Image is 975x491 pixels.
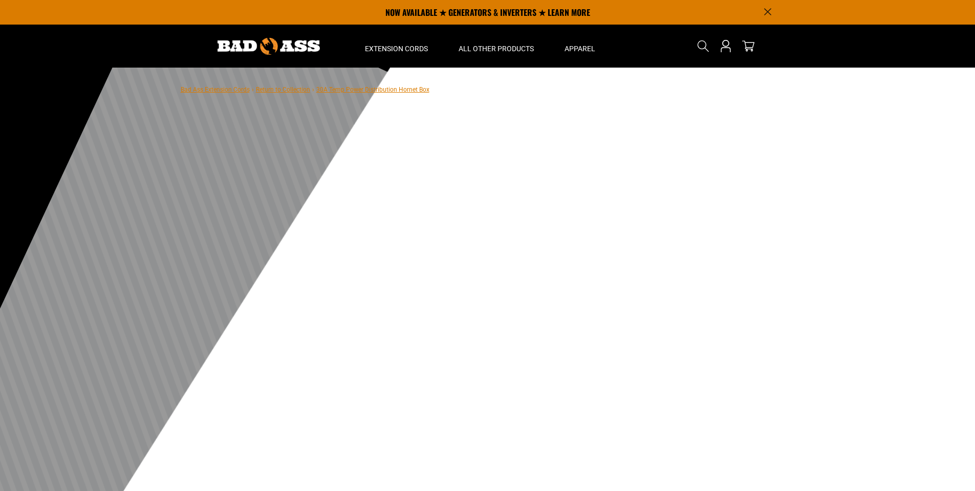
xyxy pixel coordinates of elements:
[695,38,711,54] summary: Search
[350,25,443,68] summary: Extension Cords
[316,86,429,93] span: 30A Temp Power Distribution Hornet Box
[549,25,611,68] summary: Apparel
[181,86,250,93] a: Bad Ass Extension Cords
[252,86,254,93] span: ›
[459,44,534,53] span: All Other Products
[256,86,310,93] a: Return to Collection
[565,44,595,53] span: Apparel
[312,86,314,93] span: ›
[181,83,429,95] nav: breadcrumbs
[218,38,320,55] img: Bad Ass Extension Cords
[365,44,428,53] span: Extension Cords
[443,25,549,68] summary: All Other Products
